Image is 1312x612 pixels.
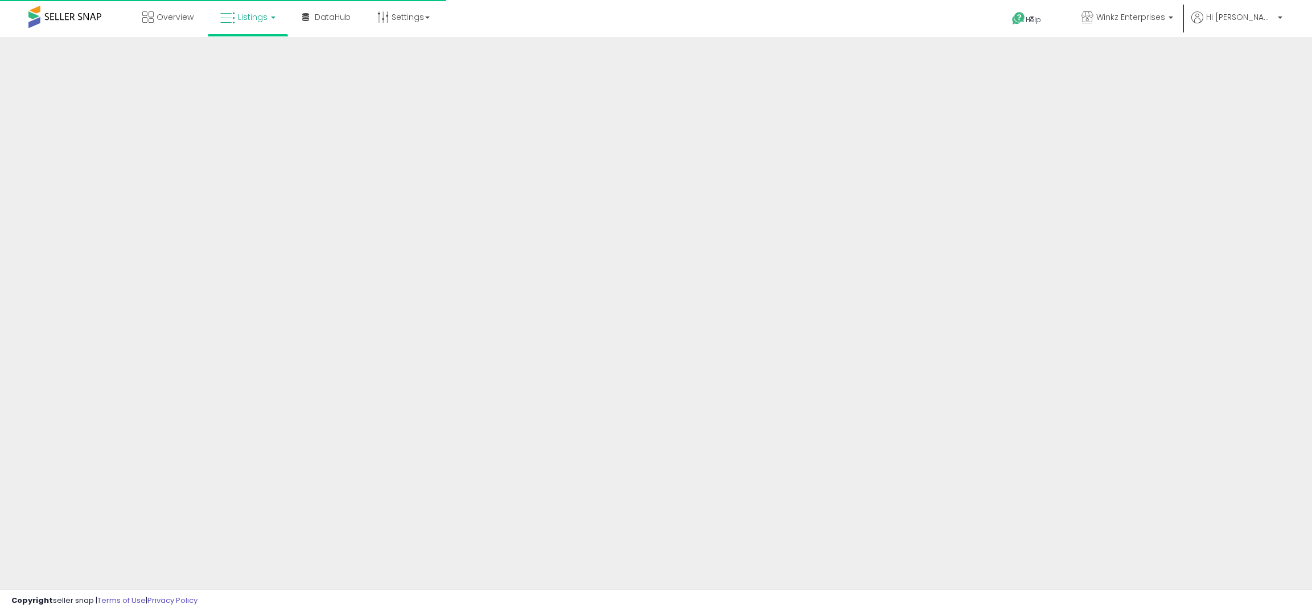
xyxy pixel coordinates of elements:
span: Listings [238,11,268,23]
span: Hi [PERSON_NAME] [1206,11,1274,23]
span: Overview [157,11,194,23]
a: Hi [PERSON_NAME] [1191,11,1282,37]
span: DataHub [315,11,351,23]
a: Help [1003,3,1063,37]
span: Winkz Enterprises [1096,11,1165,23]
span: Help [1026,15,1041,24]
i: Get Help [1011,11,1026,26]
